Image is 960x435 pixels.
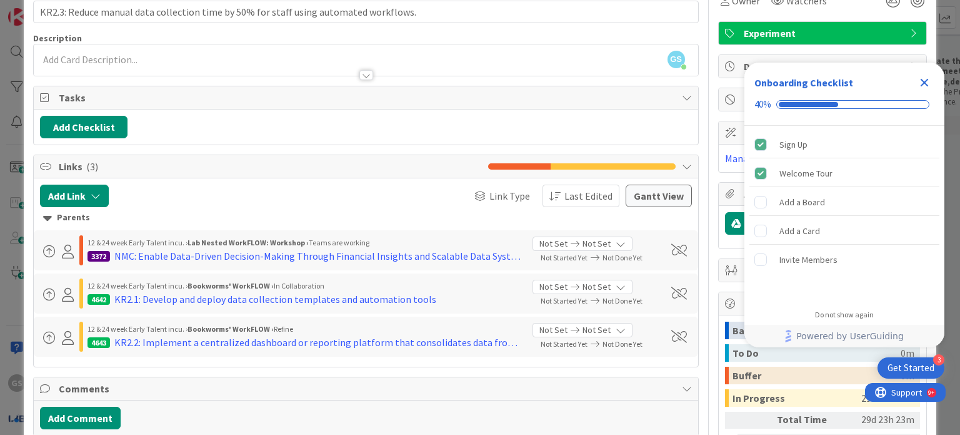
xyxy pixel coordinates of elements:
[744,92,904,107] span: Block
[744,59,904,74] span: Dates
[87,337,110,348] div: 4643
[749,246,939,274] div: Invite Members is incomplete.
[744,296,904,311] span: Metrics
[541,296,587,305] span: Not Started Yet
[43,211,688,225] div: Parents
[33,33,82,44] span: Description
[754,99,771,110] div: 40%
[933,354,944,366] div: 3
[187,238,309,247] b: Lab Nested WorkFLOW: Workshop ›
[744,26,904,41] span: Experiment
[274,281,324,290] span: In Collaboration
[40,116,127,138] button: Add Checklist
[914,73,934,93] div: Close Checklist
[751,325,938,347] a: Powered by UserGuiding
[26,2,57,17] span: Support
[87,324,187,334] span: 12 & 24 week Early Talent incu. ›
[59,90,675,105] span: Tasks
[749,160,939,187] div: Welcome Tour is complete.
[59,381,675,396] span: Comments
[861,389,914,407] div: 29d 23h 23m
[582,324,611,337] span: Not Set
[744,263,904,278] span: Mirrors
[779,252,837,267] div: Invite Members
[749,188,939,216] div: Add a Board is incomplete.
[187,324,274,334] b: Bookworms' WorkFLOW ›
[667,51,685,68] span: GS
[779,195,825,210] div: Add a Board
[87,294,110,305] div: 4642
[732,367,901,384] div: Buffer
[725,152,821,165] a: Manage Custom Fields
[779,137,807,152] div: Sign Up
[87,251,110,262] div: 3372
[732,322,901,339] div: Backlog
[851,412,914,429] div: 29d 23h 23m
[539,324,567,337] span: Not Set
[59,159,481,174] span: Links
[779,166,832,181] div: Welcome Tour
[564,188,612,203] span: Last Edited
[114,335,522,350] div: KR2.2: Implement a centralized dashboard or reporting platform that consolidates data from at lea...
[887,362,934,374] div: Get Started
[40,407,121,429] button: Add Comment
[489,188,530,203] span: Link Type
[744,126,944,302] div: Checklist items
[602,253,642,262] span: Not Done Yet
[542,185,619,207] button: Last Edited
[274,324,293,334] span: Refine
[539,237,567,250] span: Not Set
[87,238,187,247] span: 12 & 24 week Early Talent incu. ›
[744,63,944,347] div: Checklist Container
[40,185,109,207] button: Add Link
[732,389,861,407] div: In Progress
[309,238,369,247] span: Teams are working
[541,339,587,349] span: Not Started Yet
[796,329,904,344] span: Powered by UserGuiding
[114,248,522,264] div: NMC: Enable Data-Driven Decision-Making Through Financial Insights and Scalable Data Systems
[602,296,642,305] span: Not Done Yet
[744,325,944,347] div: Footer
[815,310,874,320] div: Do not show again
[187,281,274,290] b: Bookworms' WorkFLOW ›
[33,1,698,23] input: type card name here...
[901,344,914,362] div: 0m
[744,187,904,202] span: Attachments
[779,223,820,238] div: Add a Card
[582,280,611,294] span: Not Set
[749,217,939,245] div: Add a Card is incomplete.
[87,281,187,290] span: 12 & 24 week Early Talent incu. ›
[63,5,69,15] div: 9+
[539,280,567,294] span: Not Set
[626,185,692,207] button: Gantt View
[732,344,901,362] div: To Do
[602,339,642,349] span: Not Done Yet
[777,412,846,429] div: Total Time
[754,75,853,90] div: Onboarding Checklist
[877,357,944,379] div: Open Get Started checklist, remaining modules: 3
[744,125,904,140] span: Custom Fields
[114,292,436,307] div: KR2.1: Develop and deploy data collection templates and automation tools
[582,237,611,250] span: Not Set
[749,131,939,158] div: Sign Up is complete.
[754,99,934,110] div: Checklist progress: 40%
[86,160,98,173] span: ( 3 )
[541,253,587,262] span: Not Started Yet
